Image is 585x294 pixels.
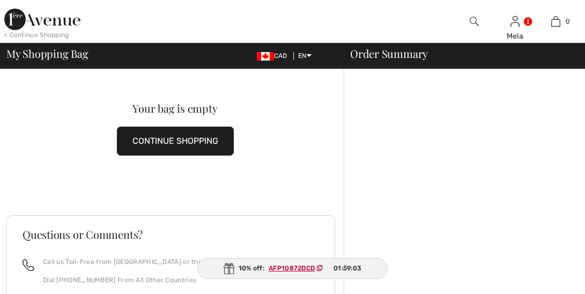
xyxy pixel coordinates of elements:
[536,15,576,28] a: 0
[257,52,292,60] span: CAD
[43,275,280,285] p: Dial [PHONE_NUMBER] From All Other Countries
[495,31,535,42] div: Mela
[334,263,361,273] span: 01:59:03
[510,15,520,28] img: My Info
[117,127,234,156] button: CONTINUE SHOPPING
[257,52,274,61] img: Canadian Dollar
[4,9,80,30] img: 1ère Avenue
[510,16,520,26] a: Sign In
[298,52,312,60] span: EN
[470,15,479,28] img: search the website
[224,263,234,274] img: Gift.svg
[4,30,69,40] div: < Continue Shopping
[566,17,570,26] span: 0
[23,229,319,240] h3: Questions or Comments?
[269,264,315,272] ins: AFP10872DCD
[551,15,560,28] img: My Bag
[23,103,327,114] div: Your bag is empty
[6,48,88,59] span: My Shopping Bag
[337,48,579,59] div: Order Summary
[43,257,280,267] p: Call us Toll-Free from [GEOGRAPHIC_DATA] or the US at
[23,259,34,271] img: call
[197,258,388,279] div: 10% off:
